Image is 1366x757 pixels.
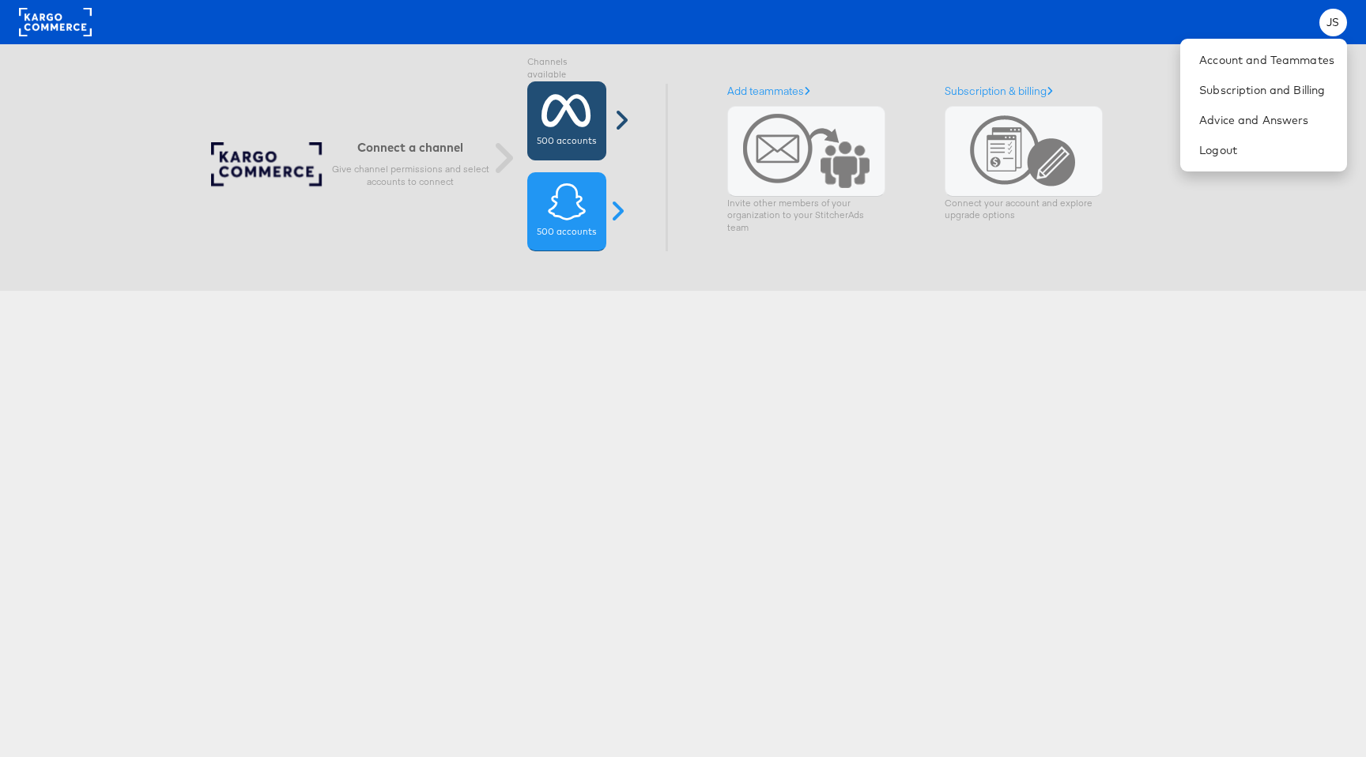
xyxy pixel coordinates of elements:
span: JS [1326,17,1340,28]
a: Logout [1199,142,1334,158]
a: Advice and Answers [1199,112,1334,128]
p: Give channel permissions and select accounts to connect [331,163,489,188]
label: 500 accounts [537,226,596,239]
p: Connect your account and explore upgrade options [945,197,1103,222]
h6: Connect a channel [331,140,489,155]
a: Subscription and Billing [1199,82,1334,98]
label: Channels available [527,56,606,81]
a: Account and Teammates [1199,52,1334,68]
label: 500 accounts [537,135,596,148]
a: Add teammates [727,84,810,98]
p: Invite other members of your organization to your StitcherAds team [727,197,885,234]
a: Subscription & billing [945,84,1053,98]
